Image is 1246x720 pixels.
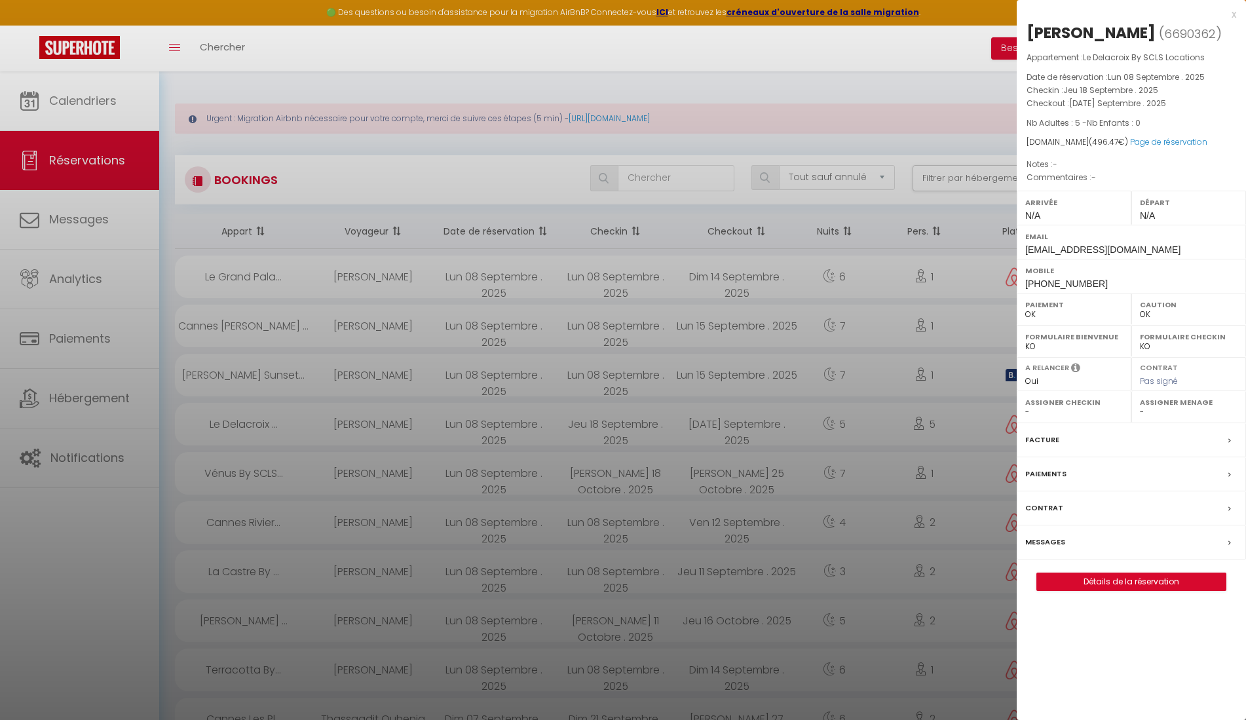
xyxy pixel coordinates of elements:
label: Formulaire Checkin [1140,330,1237,343]
label: Départ [1140,196,1237,209]
button: Ouvrir le widget de chat LiveChat [10,5,50,45]
label: Contrat [1025,501,1063,515]
div: x [1017,7,1236,22]
label: Paiement [1025,298,1123,311]
label: Mobile [1025,264,1237,277]
span: [DATE] Septembre . 2025 [1069,98,1166,109]
label: Contrat [1140,362,1178,371]
label: Messages [1025,535,1065,549]
span: Nb Adultes : 5 - [1027,117,1141,128]
span: ( ) [1159,24,1222,43]
label: Caution [1140,298,1237,311]
label: Assigner Checkin [1025,396,1123,409]
div: [PERSON_NAME] [1027,22,1156,43]
span: Lun 08 Septembre . 2025 [1108,71,1205,83]
span: ( €) [1089,136,1128,147]
span: Jeu 18 Septembre . 2025 [1063,85,1158,96]
button: Détails de la réservation [1036,573,1226,591]
p: Checkin : [1027,84,1236,97]
span: - [1091,172,1096,183]
span: N/A [1025,210,1040,221]
span: [EMAIL_ADDRESS][DOMAIN_NAME] [1025,244,1180,255]
div: [DOMAIN_NAME] [1027,136,1236,149]
i: Sélectionner OUI si vous souhaiter envoyer les séquences de messages post-checkout [1071,362,1080,377]
p: Checkout : [1027,97,1236,110]
label: Assigner Menage [1140,396,1237,409]
label: Facture [1025,433,1059,447]
label: Formulaire Bienvenue [1025,330,1123,343]
p: Date de réservation : [1027,71,1236,84]
span: Le Delacroix By SCLS Locations [1083,52,1205,63]
label: A relancer [1025,362,1069,373]
span: 6690362 [1164,26,1216,42]
p: Notes : [1027,158,1236,171]
span: Nb Enfants : 0 [1087,117,1141,128]
label: Email [1025,230,1237,243]
label: Arrivée [1025,196,1123,209]
span: 496.47 [1092,136,1118,147]
a: Page de réservation [1130,136,1207,147]
span: Pas signé [1140,375,1178,387]
label: Paiements [1025,467,1067,481]
a: Détails de la réservation [1037,573,1226,590]
span: [PHONE_NUMBER] [1025,278,1108,289]
span: N/A [1140,210,1155,221]
p: Appartement : [1027,51,1236,64]
span: - [1053,159,1057,170]
p: Commentaires : [1027,171,1236,184]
